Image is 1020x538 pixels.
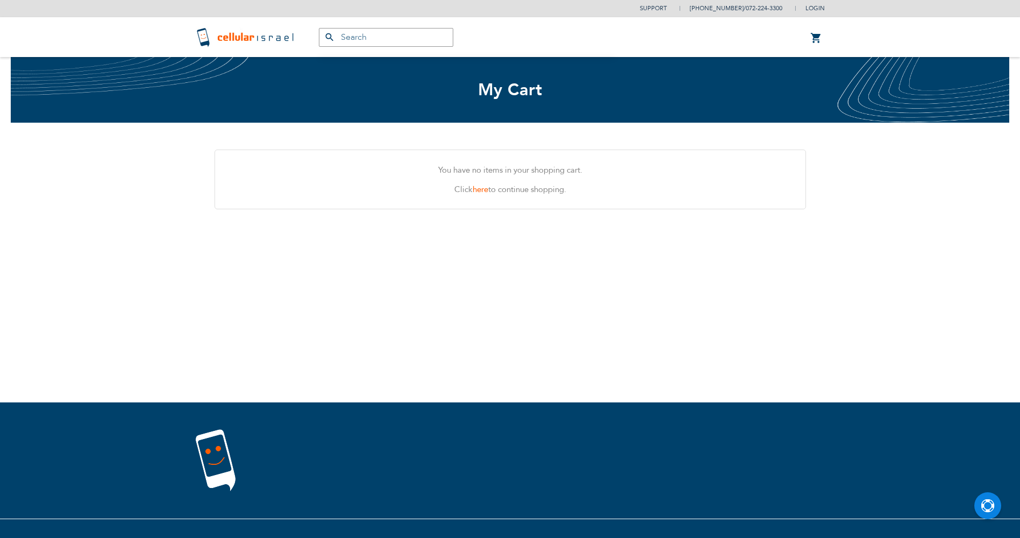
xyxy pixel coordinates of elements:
a: 072-224-3300 [746,4,782,12]
p: Click to continue shopping. [223,182,797,196]
li: / [679,1,782,16]
a: [PHONE_NUMBER] [690,4,744,12]
a: here [473,184,488,195]
p: You have no items in your shopping cart. [223,163,797,177]
img: Cellular Israel [196,26,297,48]
input: Search [319,28,453,47]
span: Login [805,4,825,12]
span: My Cart [478,79,543,101]
a: Support [640,4,667,12]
